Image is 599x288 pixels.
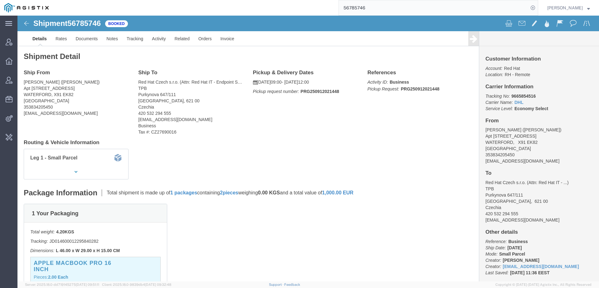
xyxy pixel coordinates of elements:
[339,0,528,15] input: Search for shipment number, reference number
[4,3,49,12] img: logo
[17,16,599,281] iframe: FS Legacy Container
[25,283,99,286] span: Server: 2025.18.0-dd719145275
[102,283,171,286] span: Client: 2025.18.0-9839db4
[495,282,592,287] span: Copyright © [DATE]-[DATE] Agistix Inc., All Rights Reserved
[145,283,171,286] span: [DATE] 09:32:48
[76,283,99,286] span: [DATE] 09:51:11
[547,4,583,11] span: Anton Seredenko
[547,4,590,12] button: [PERSON_NAME]
[284,283,300,286] a: Feedback
[269,283,285,286] a: Support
